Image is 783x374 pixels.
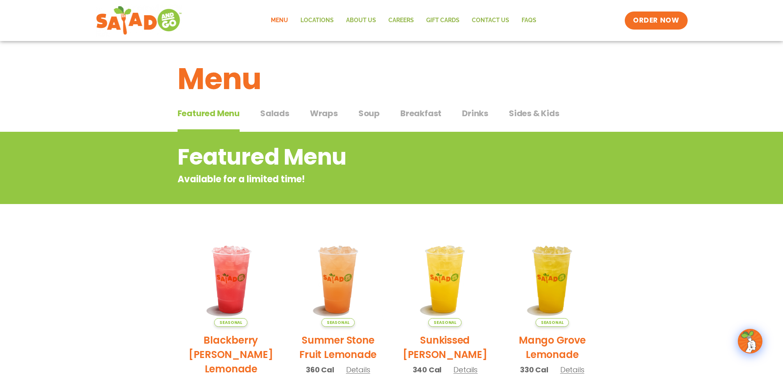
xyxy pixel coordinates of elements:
nav: Menu [265,11,543,30]
span: Breakfast [400,107,441,119]
h1: Menu [178,57,606,101]
span: Wraps [310,107,338,119]
a: Locations [294,11,340,30]
img: new-SAG-logo-768×292 [96,4,182,37]
span: Drinks [462,107,488,119]
span: Seasonal [214,318,247,327]
span: Soup [358,107,380,119]
span: Seasonal [428,318,462,327]
a: Contact Us [466,11,515,30]
h2: Mango Grove Lemonade [505,333,600,362]
img: Product photo for Summer Stone Fruit Lemonade [291,232,386,327]
h2: Sunkissed [PERSON_NAME] [398,333,493,362]
img: Product photo for Blackberry Bramble Lemonade [184,232,279,327]
span: Seasonal [536,318,569,327]
h2: Summer Stone Fruit Lemonade [291,333,386,362]
a: GIFT CARDS [420,11,466,30]
a: About Us [340,11,382,30]
img: Product photo for Sunkissed Yuzu Lemonade [398,232,493,327]
a: FAQs [515,11,543,30]
div: Tabbed content [178,104,606,132]
a: Careers [382,11,420,30]
p: Available for a limited time! [178,172,540,186]
a: ORDER NOW [625,11,687,30]
h2: Featured Menu [178,140,540,174]
img: Product photo for Mango Grove Lemonade [505,232,600,327]
span: Featured Menu [178,107,240,119]
span: Sides & Kids [509,107,559,119]
img: wpChatIcon [739,330,762,353]
a: Menu [265,11,294,30]
span: ORDER NOW [633,16,679,25]
span: Salads [260,107,289,119]
span: Seasonal [321,318,355,327]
